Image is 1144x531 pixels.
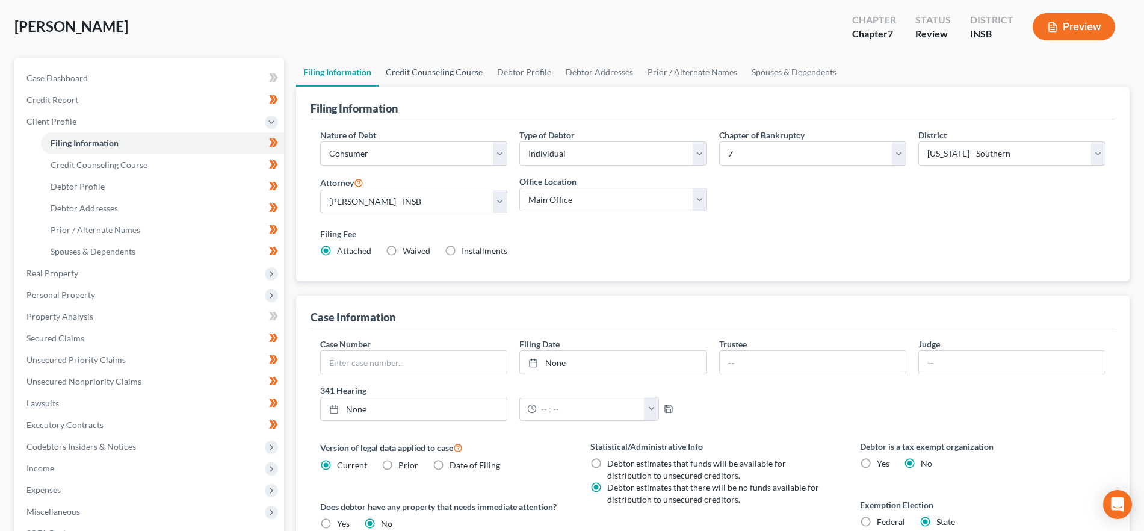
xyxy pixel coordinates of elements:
[860,498,1105,511] label: Exemption Election
[26,290,95,300] span: Personal Property
[877,517,905,527] span: Federal
[26,268,78,278] span: Real Property
[26,506,80,517] span: Miscellaneous
[17,89,284,111] a: Credit Report
[519,175,577,188] label: Office Location
[26,463,54,473] span: Income
[321,351,507,374] input: Enter case number...
[17,328,284,349] a: Secured Claims
[41,132,284,154] a: Filing Information
[296,58,379,87] a: Filing Information
[877,458,889,468] span: Yes
[852,27,896,41] div: Chapter
[41,176,284,197] a: Debtor Profile
[337,460,367,470] span: Current
[311,101,398,116] div: Filing Information
[519,129,575,141] label: Type of Debtor
[970,13,1013,27] div: District
[398,460,418,470] span: Prior
[537,397,645,420] input: -- : --
[320,440,566,455] label: Version of legal data applied to case
[720,351,906,374] input: --
[17,349,284,371] a: Unsecured Priority Claims
[17,306,284,328] a: Property Analysis
[918,338,940,350] label: Judge
[26,95,78,105] span: Credit Report
[1033,13,1115,40] button: Preview
[51,138,119,148] span: Filing Information
[852,13,896,27] div: Chapter
[320,338,371,350] label: Case Number
[519,338,560,350] label: Filing Date
[26,485,61,495] span: Expenses
[26,376,141,387] span: Unsecured Nonpriority Claims
[26,333,84,343] span: Secured Claims
[17,393,284,414] a: Lawsuits
[51,203,118,213] span: Debtor Addresses
[320,228,1105,240] label: Filing Fee
[888,28,893,39] span: 7
[51,181,105,191] span: Debtor Profile
[17,414,284,436] a: Executory Contracts
[51,246,135,256] span: Spouses & Dependents
[41,154,284,176] a: Credit Counseling Course
[450,460,500,470] span: Date of Filing
[26,311,93,321] span: Property Analysis
[41,241,284,262] a: Spouses & Dependents
[936,517,955,527] span: State
[607,458,786,480] span: Debtor estimates that funds will be available for distribution to unsecured creditors.
[337,246,371,256] span: Attached
[320,129,376,141] label: Nature of Debt
[41,219,284,241] a: Prior / Alternate Names
[860,440,1105,453] label: Debtor is a tax exempt organization
[26,116,76,126] span: Client Profile
[462,246,507,256] span: Installments
[17,67,284,89] a: Case Dashboard
[314,384,713,397] label: 341 Hearing
[41,197,284,219] a: Debtor Addresses
[381,518,392,529] span: No
[640,58,744,87] a: Prior / Alternate Names
[14,17,128,35] span: [PERSON_NAME]
[26,355,126,365] span: Unsecured Priority Claims
[320,175,363,190] label: Attorney
[744,58,844,87] a: Spouses & Dependents
[915,13,951,27] div: Status
[379,58,490,87] a: Credit Counseling Course
[970,27,1013,41] div: INSB
[490,58,558,87] a: Debtor Profile
[311,310,395,324] div: Case Information
[719,129,805,141] label: Chapter of Bankruptcy
[26,73,88,83] span: Case Dashboard
[403,246,430,256] span: Waived
[1103,490,1132,519] div: Open Intercom Messenger
[719,338,747,350] label: Trustee
[607,482,819,505] span: Debtor estimates that there will be no funds available for distribution to unsecured creditors.
[921,458,932,468] span: No
[26,398,59,408] span: Lawsuits
[558,58,640,87] a: Debtor Addresses
[320,500,566,513] label: Does debtor have any property that needs immediate attention?
[337,518,350,529] span: Yes
[919,351,1105,374] input: --
[51,160,147,170] span: Credit Counseling Course
[51,225,140,235] span: Prior / Alternate Names
[918,129,947,141] label: District
[26,420,104,430] span: Executory Contracts
[321,397,507,420] a: None
[26,441,136,452] span: Codebtors Insiders & Notices
[590,440,836,453] label: Statistical/Administrative Info
[915,27,951,41] div: Review
[17,371,284,393] a: Unsecured Nonpriority Claims
[520,351,706,374] a: None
